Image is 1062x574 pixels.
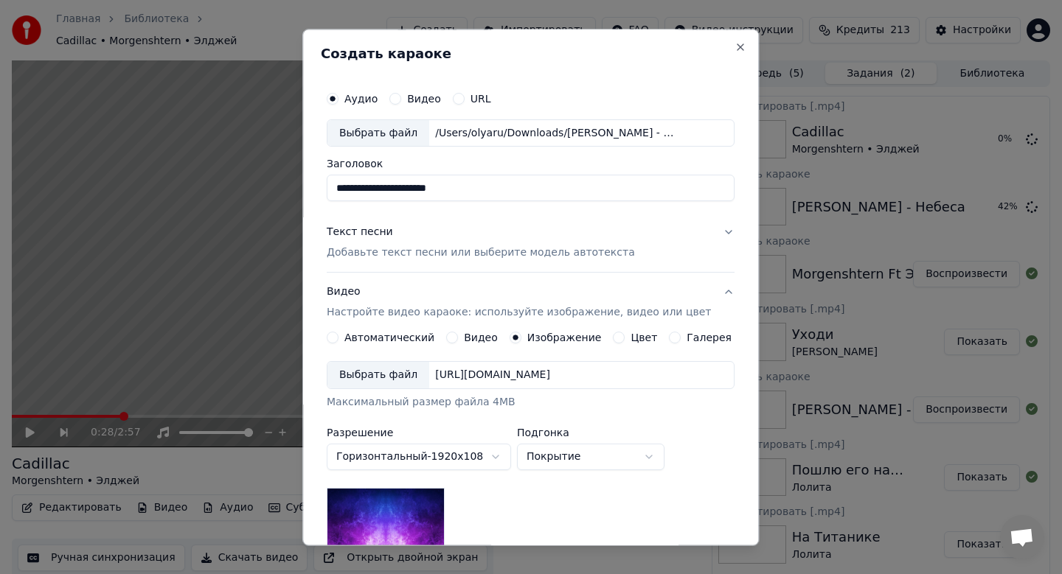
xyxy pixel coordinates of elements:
[327,120,429,147] div: Выбрать файл
[344,94,378,104] label: Аудио
[327,273,735,332] button: ВидеоНастройте видео караоке: используйте изображение, видео или цвет
[631,333,658,343] label: Цвет
[527,333,602,343] label: Изображение
[464,333,498,343] label: Видео
[327,214,735,273] button: Текст песниДобавьте текст песни или выберите модель автотекста
[429,126,680,141] div: /Users/olyaru/Downloads/[PERSON_NAME] - Я Это Ты.mp3
[321,47,740,60] h2: Создать караоке
[327,285,711,321] div: Видео
[327,225,393,240] div: Текст песни
[471,94,491,104] label: URL
[327,246,635,261] p: Добавьте текст песни или выберите модель автотекста
[327,159,735,169] label: Заголовок
[429,368,556,383] div: [URL][DOMAIN_NAME]
[327,428,511,438] label: Разрешение
[327,306,711,321] p: Настройте видео караоке: используйте изображение, видео или цвет
[407,94,441,104] label: Видео
[327,396,735,410] div: Максимальный размер файла 4MB
[327,363,429,389] div: Выбрать файл
[687,333,732,343] label: Галерея
[344,333,434,343] label: Автоматический
[517,428,664,438] label: Подгонка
